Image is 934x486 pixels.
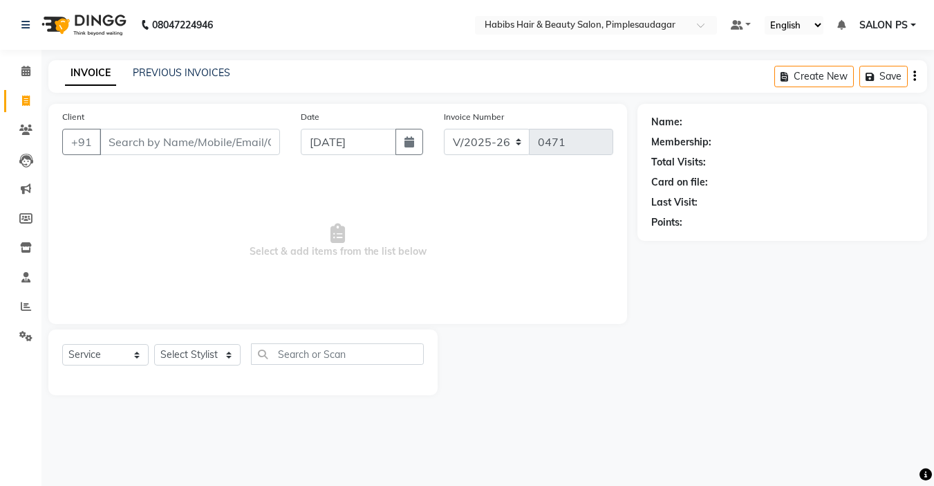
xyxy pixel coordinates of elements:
[651,155,706,170] div: Total Visits:
[651,175,708,190] div: Card on file:
[251,343,424,365] input: Search or Scan
[133,66,230,79] a: PREVIOUS INVOICES
[651,195,698,210] div: Last Visit:
[62,172,613,310] span: Select & add items from the list below
[100,129,280,155] input: Search by Name/Mobile/Email/Code
[859,18,908,33] span: SALON PS
[774,66,854,87] button: Create New
[859,66,908,87] button: Save
[651,115,682,129] div: Name:
[651,135,711,150] div: Membership:
[62,111,84,123] label: Client
[65,61,116,86] a: INVOICE
[35,6,130,44] img: logo
[152,6,213,44] b: 08047224946
[651,215,682,230] div: Points:
[301,111,319,123] label: Date
[444,111,504,123] label: Invoice Number
[62,129,101,155] button: +91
